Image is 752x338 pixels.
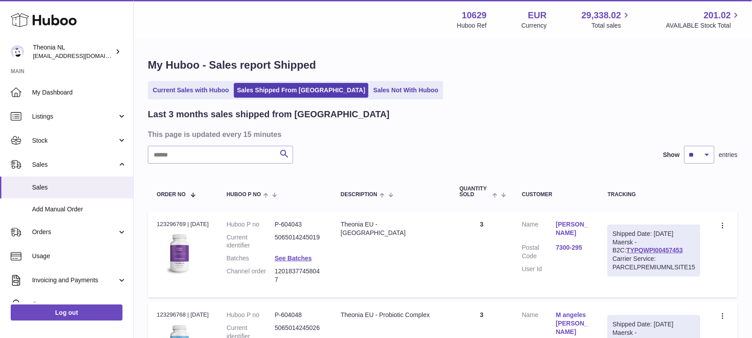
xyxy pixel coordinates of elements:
dt: Postal Code [522,243,556,260]
dt: Huboo P no [227,311,275,319]
strong: 10629 [462,9,487,21]
span: 201.02 [704,9,731,21]
span: Stock [32,136,117,145]
div: 123296768 | [DATE] [157,311,209,319]
span: My Dashboard [32,88,127,97]
span: entries [719,151,738,159]
span: Sales [32,161,117,169]
div: Tracking [608,192,700,198]
a: See Batches [275,255,312,262]
h3: This page is updated every 15 minutes [148,129,736,139]
div: Maersk - B2C: [608,225,700,276]
div: Currency [522,21,547,30]
td: 3 [451,211,513,297]
span: Add Manual Order [32,205,127,214]
span: AVAILABLE Stock Total [666,21,741,30]
dt: Name [522,220,556,239]
dd: P-604043 [275,220,323,229]
a: 29,338.02 Total sales [581,9,631,30]
a: M angeles [PERSON_NAME] [556,311,590,336]
h2: Last 3 months sales shipped from [GEOGRAPHIC_DATA] [148,108,390,120]
a: Current Sales with Huboo [150,83,232,98]
span: Total sales [592,21,631,30]
dd: P-604048 [275,311,323,319]
dd: 5065014245019 [275,233,323,250]
div: Shipped Date: [DATE] [613,230,695,238]
a: 201.02 AVAILABLE Stock Total [666,9,741,30]
span: 29,338.02 [581,9,621,21]
div: Carrier Service: PARCELPREMIUMNLSITE15 [613,255,695,272]
dt: Batches [227,254,275,263]
span: Huboo P no [227,192,261,198]
span: Listings [32,112,117,121]
span: Sales [32,183,127,192]
img: info@wholesomegoods.eu [11,45,24,58]
dt: Huboo P no [227,220,275,229]
span: Description [341,192,377,198]
a: 7300-295 [556,243,590,252]
h1: My Huboo - Sales report Shipped [148,58,738,72]
label: Show [663,151,680,159]
a: Sales Shipped From [GEOGRAPHIC_DATA] [234,83,368,98]
span: Cases [32,300,127,309]
div: Huboo Ref [457,21,487,30]
img: 106291725893172.jpg [157,231,201,276]
a: TYPQWPI00457453 [626,247,683,254]
span: Quantity Sold [460,186,490,198]
dt: Current identifier [227,233,275,250]
div: Shipped Date: [DATE] [613,320,695,329]
span: Orders [32,228,117,236]
span: Usage [32,252,127,260]
div: 123296769 | [DATE] [157,220,209,228]
a: Log out [11,305,123,321]
a: Sales Not With Huboo [370,83,441,98]
dd: 12018377458047 [275,267,323,284]
dt: User Id [522,265,556,273]
strong: EUR [528,9,547,21]
div: Theonia EU - [GEOGRAPHIC_DATA] [341,220,442,237]
div: Customer [522,192,590,198]
div: Theonia EU - Probiotic Complex [341,311,442,319]
a: [PERSON_NAME] [556,220,590,237]
dt: Channel order [227,267,275,284]
div: Theonia NL [33,43,113,60]
span: Order No [157,192,186,198]
span: Invoicing and Payments [32,276,117,284]
span: [EMAIL_ADDRESS][DOMAIN_NAME] [33,52,131,59]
